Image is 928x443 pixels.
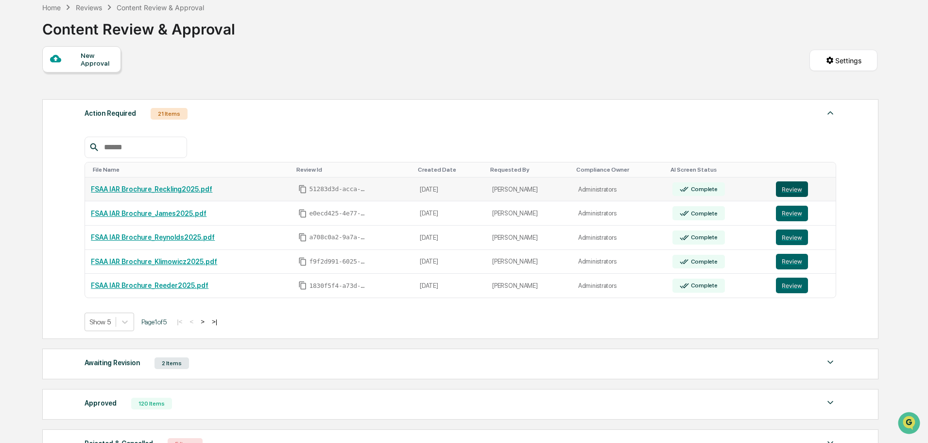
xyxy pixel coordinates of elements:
a: Review [776,181,830,197]
p: How can we help? [10,20,177,36]
a: FSAA IAR Brochure_Klimowicz2025.pdf [91,258,217,266]
td: [PERSON_NAME] [486,250,572,274]
td: [PERSON_NAME] [486,274,572,298]
div: Start new chat [33,74,159,84]
a: FSAA IAR Brochure_Reynolds2025.pdf [91,233,215,241]
button: Start new chat [165,77,177,89]
a: FSAA IAR Brochure_Reckling2025.pdf [91,185,212,193]
div: 21 Items [151,108,188,120]
div: Content Review & Approval [117,3,204,12]
a: 🔎Data Lookup [6,137,65,155]
img: 1746055101610-c473b297-6a78-478c-a979-82029cc54cd1 [10,74,27,92]
button: Review [776,206,808,221]
div: Complete [689,234,718,241]
button: Review [776,278,808,293]
div: Action Required [85,107,136,120]
td: [DATE] [414,226,486,250]
span: Data Lookup [19,141,61,151]
span: Copy Id [298,209,307,218]
div: 2 Items [155,357,189,369]
a: Powered byPylon [69,164,118,172]
span: f9f2d991-6025-43f3-a430-c8e6fb01b9f4 [309,258,367,266]
div: Complete [689,258,718,265]
span: Copy Id [298,233,307,242]
div: We're available if you need us! [33,84,123,92]
button: Review [776,254,808,269]
button: Settings [809,50,877,71]
div: Toggle SortBy [490,166,568,173]
div: 🖐️ [10,124,17,131]
div: 🔎 [10,142,17,150]
button: Review [776,230,808,245]
a: FSAA IAR Brochure_Reeder2025.pdf [91,282,208,289]
div: Toggle SortBy [93,166,289,173]
div: Toggle SortBy [670,166,766,173]
td: [DATE] [414,274,486,298]
div: Approved [85,397,117,409]
div: Complete [689,186,718,193]
span: Copy Id [298,281,307,290]
div: New Approval [81,52,113,67]
span: e0ecd425-4e77-4298-9ffc-7f224f9f3c9d [309,210,367,217]
td: Administrators [572,250,667,274]
a: 🗄️Attestations [67,119,124,136]
div: Toggle SortBy [296,166,410,173]
span: Preclearance [19,123,63,132]
span: Attestations [80,123,120,132]
span: Copy Id [298,185,307,194]
div: 120 Items [131,398,172,409]
td: [PERSON_NAME] [486,177,572,202]
span: 1830f5f4-a73d-4091-a78b-94ee3750796c [309,282,367,290]
button: > [198,318,207,326]
button: Review [776,181,808,197]
div: Home [42,3,61,12]
div: Complete [689,282,718,289]
input: Clear [25,44,160,54]
div: Reviews [76,3,102,12]
a: Review [776,254,830,269]
td: Administrators [572,201,667,226]
div: Toggle SortBy [576,166,663,173]
a: Review [776,278,830,293]
a: FSAA IAR Brochure_James2025.pdf [91,210,206,217]
div: Content Review & Approval [42,13,235,38]
span: Pylon [97,165,118,172]
td: Administrators [572,177,667,202]
td: [DATE] [414,177,486,202]
button: < [187,318,196,326]
img: caret [825,397,836,408]
div: Complete [689,210,718,217]
div: Awaiting Revision [85,356,140,369]
span: Copy Id [298,257,307,266]
td: [DATE] [414,250,486,274]
td: [PERSON_NAME] [486,201,572,226]
a: Review [776,206,830,221]
td: Administrators [572,274,667,298]
div: Toggle SortBy [778,166,832,173]
button: |< [174,318,185,326]
iframe: Open customer support [897,411,923,437]
td: [DATE] [414,201,486,226]
span: 51283d3d-acca-46dd-be8d-39fcf7061ecb [309,185,367,193]
span: a708c0a2-9a7a-4be2-9036-cd0fb7051d3a [309,233,367,241]
img: caret [825,107,836,119]
td: [PERSON_NAME] [486,226,572,250]
td: Administrators [572,226,667,250]
a: 🖐️Preclearance [6,119,67,136]
span: Page 1 of 5 [141,318,167,326]
button: >| [209,318,220,326]
div: Toggle SortBy [418,166,482,173]
a: Review [776,230,830,245]
div: 🗄️ [70,124,78,131]
img: caret [825,356,836,368]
